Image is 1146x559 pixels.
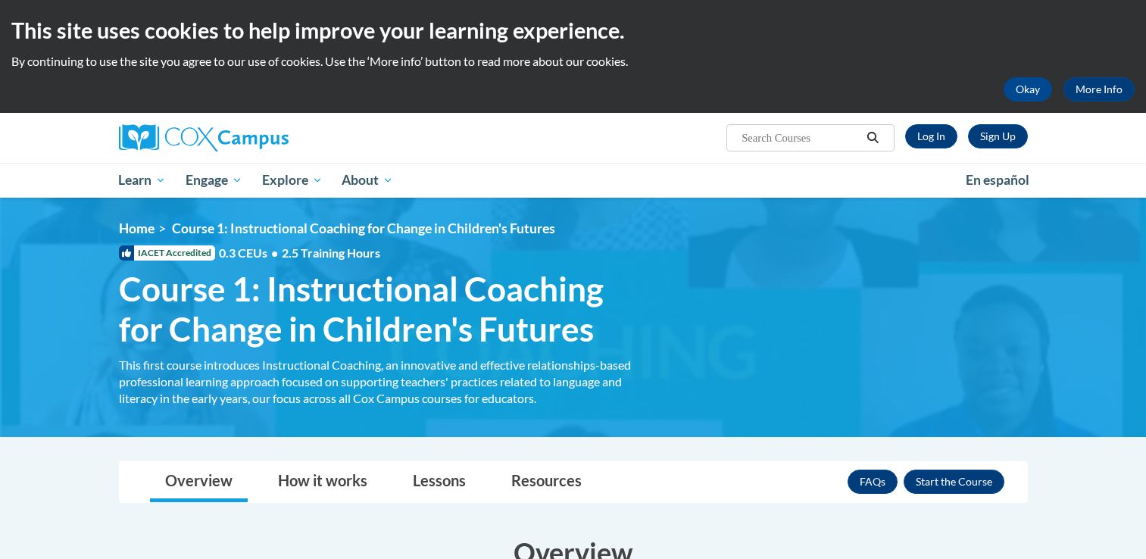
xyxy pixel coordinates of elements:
span: Explore [262,171,323,189]
span: About [342,171,393,189]
span: Course 1: Instructional Coaching for Change in Children's Futures [172,220,555,236]
a: Register [968,124,1028,148]
a: Learn [109,163,176,198]
div: Main menu [96,163,1051,198]
span: 0.3 CEUs [219,245,380,261]
a: Explore [252,163,333,198]
button: Enroll [904,470,1004,494]
a: How it works [263,462,383,502]
a: More Info [1063,77,1135,101]
h2: This site uses cookies to help improve your learning experience. [11,15,1135,45]
span: 2.5 Training Hours [282,245,380,260]
a: Lessons [398,462,481,502]
span: En español [966,172,1029,188]
a: En español [956,164,1039,196]
span: • [271,245,278,260]
input: Search Courses [740,129,861,147]
span: Course 1: Instructional Coaching for Change in Children's Futures [119,269,642,349]
span: Engage [186,171,242,189]
a: Log In [905,124,957,148]
a: Home [119,220,155,236]
a: Overview [150,462,248,502]
button: Okay [1004,77,1052,101]
img: Cox Campus [119,124,289,151]
span: IACET Accredited [119,245,215,261]
a: About [332,163,403,198]
button: Search [861,129,884,147]
a: Resources [496,462,597,502]
a: Engage [176,163,252,198]
p: By continuing to use the site you agree to our use of cookies. Use the ‘More info’ button to read... [11,53,1135,70]
a: Cox Campus [119,124,407,151]
span: Learn [118,171,166,189]
div: This first course introduces Instructional Coaching, an innovative and effective relationships-ba... [119,357,642,407]
a: FAQs [848,470,898,494]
